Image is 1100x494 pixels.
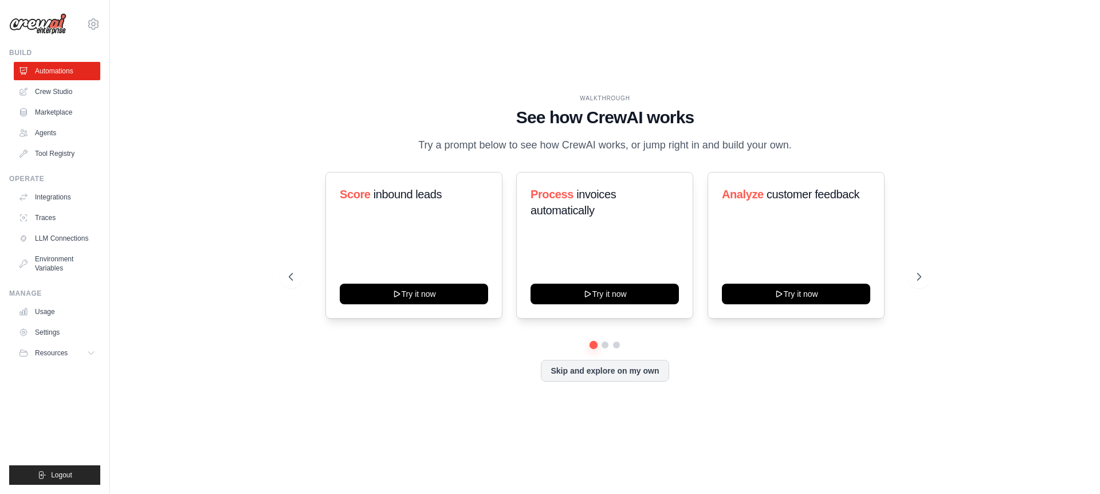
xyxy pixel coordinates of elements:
span: customer feedback [767,188,859,201]
a: Usage [14,303,100,321]
button: Try it now [531,284,679,304]
a: Settings [14,323,100,342]
div: Operate [9,174,100,183]
img: Logo [9,13,66,35]
span: Analyze [722,188,764,201]
div: WALKTHROUGH [289,94,921,103]
h1: See how CrewAI works [289,107,921,128]
span: Process [531,188,573,201]
a: Crew Studio [14,83,100,101]
span: inbound leads [374,188,442,201]
a: LLM Connections [14,229,100,248]
a: Automations [14,62,100,80]
a: Traces [14,209,100,227]
span: Logout [51,471,72,480]
a: Marketplace [14,103,100,121]
a: Tool Registry [14,144,100,163]
button: Logout [9,465,100,485]
button: Skip and explore on my own [541,360,669,382]
div: Build [9,48,100,57]
div: Manage [9,289,100,298]
button: Try it now [722,284,870,304]
span: Score [340,188,371,201]
span: Resources [35,348,68,358]
p: Try a prompt below to see how CrewAI works, or jump right in and build your own. [412,137,797,154]
a: Integrations [14,188,100,206]
a: Environment Variables [14,250,100,277]
button: Resources [14,344,100,362]
button: Try it now [340,284,488,304]
a: Agents [14,124,100,142]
